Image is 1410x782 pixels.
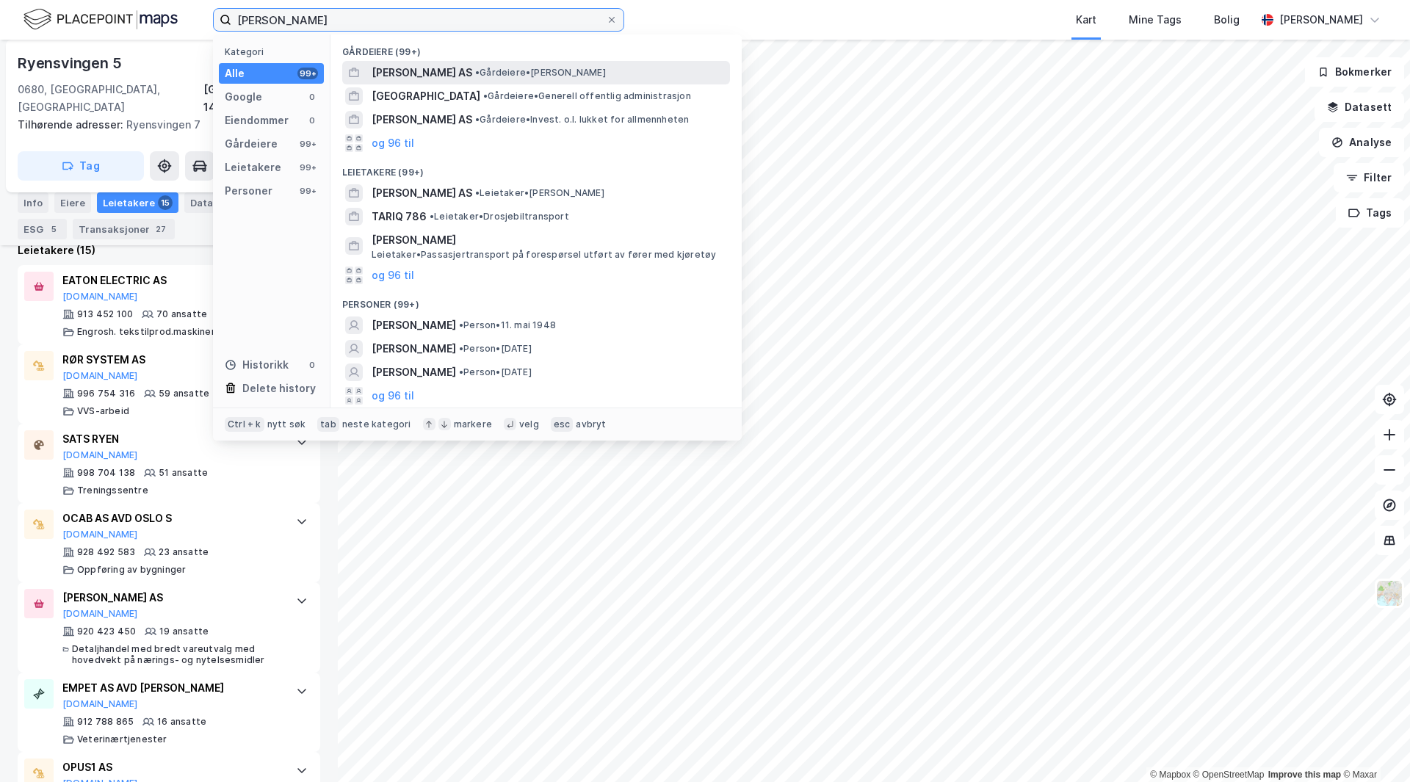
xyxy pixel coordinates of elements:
[203,81,320,116] div: [GEOGRAPHIC_DATA], 149/488
[372,340,456,358] span: [PERSON_NAME]
[430,211,434,222] span: •
[73,219,175,239] div: Transaksjoner
[225,417,264,432] div: Ctrl + k
[1337,712,1410,782] iframe: Chat Widget
[372,363,456,381] span: [PERSON_NAME]
[306,91,318,103] div: 0
[1319,128,1404,157] button: Analyse
[454,419,492,430] div: markere
[157,716,206,728] div: 16 ansatte
[330,287,742,314] div: Personer (99+)
[342,419,411,430] div: neste kategori
[475,67,606,79] span: Gårdeiere • [PERSON_NAME]
[159,626,209,637] div: 19 ansatte
[159,546,209,558] div: 23 ansatte
[475,114,480,125] span: •
[62,510,281,527] div: OCAB AS AVD OSLO S
[1214,11,1240,29] div: Bolig
[18,192,48,213] div: Info
[62,529,138,540] button: [DOMAIN_NAME]
[551,417,574,432] div: esc
[459,343,532,355] span: Person • [DATE]
[18,116,308,134] div: Ryensvingen 7
[372,87,480,105] span: [GEOGRAPHIC_DATA]
[77,626,136,637] div: 920 423 450
[62,272,281,289] div: EATON ELECTRIC AS
[77,564,186,576] div: Oppføring av bygninger
[77,485,148,496] div: Treningssentre
[372,387,414,405] button: og 96 til
[459,366,463,377] span: •
[1129,11,1182,29] div: Mine Tags
[62,608,138,620] button: [DOMAIN_NAME]
[225,112,289,129] div: Eiendommer
[54,192,91,213] div: Eiere
[297,138,318,150] div: 99+
[153,222,169,236] div: 27
[459,343,463,354] span: •
[225,46,324,57] div: Kategori
[225,88,262,106] div: Google
[297,162,318,173] div: 99+
[306,359,318,371] div: 0
[317,417,339,432] div: tab
[158,195,173,210] div: 15
[18,81,203,116] div: 0680, [GEOGRAPHIC_DATA], [GEOGRAPHIC_DATA]
[231,9,606,31] input: Søk på adresse, matrikkel, gårdeiere, leietakere eller personer
[62,370,138,382] button: [DOMAIN_NAME]
[159,388,209,399] div: 59 ansatte
[372,184,472,202] span: [PERSON_NAME] AS
[77,388,135,399] div: 996 754 316
[475,187,480,198] span: •
[1315,93,1404,122] button: Datasett
[459,319,463,330] span: •
[225,182,272,200] div: Personer
[77,734,167,745] div: Veterinærtjenester
[77,308,133,320] div: 913 452 100
[62,698,138,710] button: [DOMAIN_NAME]
[475,114,689,126] span: Gårdeiere • Invest. o.l. lukket for allmennheten
[159,467,208,479] div: 51 ansatte
[475,67,480,78] span: •
[62,679,281,697] div: EMPET AS AVD [PERSON_NAME]
[62,430,281,448] div: SATS RYEN
[156,308,207,320] div: 70 ansatte
[18,242,320,259] div: Leietakere (15)
[1076,11,1096,29] div: Kart
[77,546,135,558] div: 928 492 583
[225,65,245,82] div: Alle
[267,419,306,430] div: nytt søk
[97,192,178,213] div: Leietakere
[1150,770,1190,780] a: Mapbox
[483,90,691,102] span: Gårdeiere • Generell offentlig administrasjon
[72,643,281,667] div: Detaljhandel med bredt vareutvalg med hovedvekt på nærings- og nytelsesmidler
[225,135,278,153] div: Gårdeiere
[372,134,414,152] button: og 96 til
[372,111,472,128] span: [PERSON_NAME] AS
[1268,770,1341,780] a: Improve this map
[1336,198,1404,228] button: Tags
[372,231,724,249] span: [PERSON_NAME]
[330,35,742,61] div: Gårdeiere (99+)
[459,366,532,378] span: Person • [DATE]
[184,192,257,213] div: Datasett
[77,405,129,417] div: VVS-arbeid
[18,51,124,75] div: Ryensvingen 5
[18,219,67,239] div: ESG
[77,467,135,479] div: 998 704 138
[1193,770,1265,780] a: OpenStreetMap
[62,759,281,776] div: OPUS1 AS
[519,419,539,430] div: velg
[18,151,144,181] button: Tag
[306,115,318,126] div: 0
[62,291,138,303] button: [DOMAIN_NAME]
[372,267,414,284] button: og 96 til
[459,319,556,331] span: Person • 11. mai 1948
[372,208,427,225] span: TARIQ 786
[46,222,61,236] div: 5
[62,449,138,461] button: [DOMAIN_NAME]
[62,351,281,369] div: RØR SYSTEM AS
[225,356,289,374] div: Historikk
[372,64,472,82] span: [PERSON_NAME] AS
[297,68,318,79] div: 99+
